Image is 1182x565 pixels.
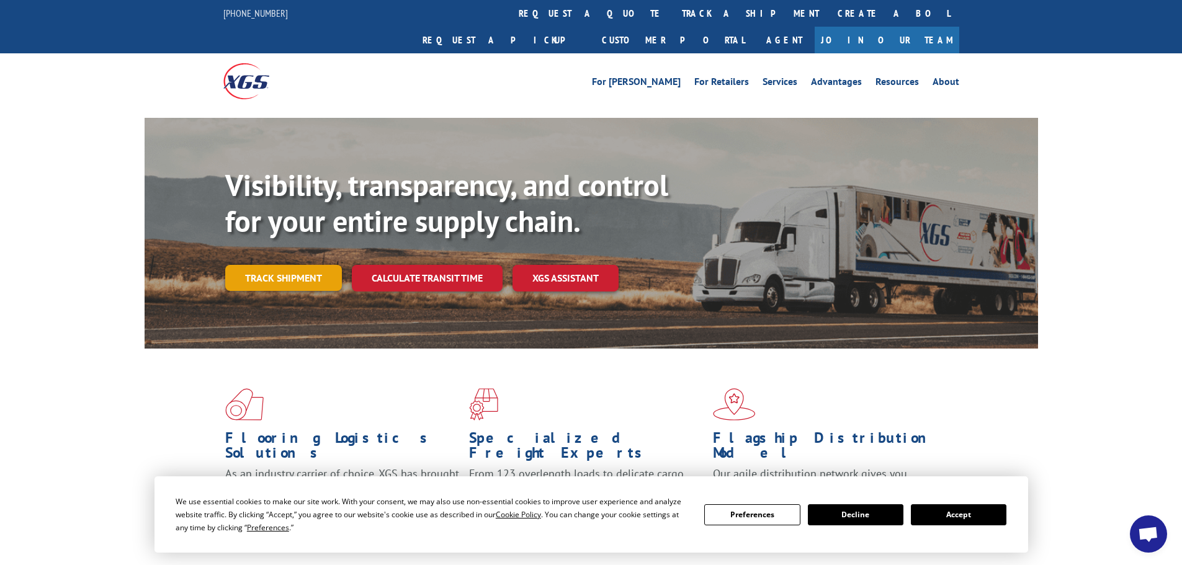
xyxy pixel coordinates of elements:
a: Calculate transit time [352,265,503,291]
button: Accept [911,504,1006,525]
span: Cookie Policy [496,509,541,520]
div: We use essential cookies to make our site work. With your consent, we may also use non-essential ... [176,495,689,534]
a: For [PERSON_NAME] [592,77,681,91]
a: Services [763,77,797,91]
a: Resources [875,77,919,91]
button: Preferences [704,504,800,525]
h1: Flagship Distribution Model [713,430,947,466]
a: Advantages [811,77,862,91]
a: Open chat [1130,515,1167,553]
img: xgs-icon-flagship-distribution-model-red [713,388,756,420]
span: Preferences [247,522,289,533]
img: xgs-icon-total-supply-chain-intelligence-red [225,388,264,420]
a: For Retailers [694,77,749,91]
a: Track shipment [225,265,342,291]
p: From 123 overlength loads to delicate cargo, our experienced staff knows the best way to move you... [469,466,704,522]
b: Visibility, transparency, and control for your entire supply chain. [225,166,668,240]
span: Our agile distribution network gives you nationwide inventory management on demand. [713,466,941,496]
button: Decline [808,504,903,525]
a: XGS ASSISTANT [513,265,619,291]
a: Join Our Team [815,27,959,53]
a: [PHONE_NUMBER] [223,7,288,19]
div: Cookie Consent Prompt [154,476,1028,553]
a: Agent [754,27,815,53]
a: Customer Portal [593,27,754,53]
span: As an industry carrier of choice, XGS has brought innovation and dedication to flooring logistics... [225,466,459,510]
a: Request a pickup [413,27,593,53]
a: About [933,77,959,91]
h1: Specialized Freight Experts [469,430,704,466]
img: xgs-icon-focused-on-flooring-red [469,388,498,420]
h1: Flooring Logistics Solutions [225,430,460,466]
